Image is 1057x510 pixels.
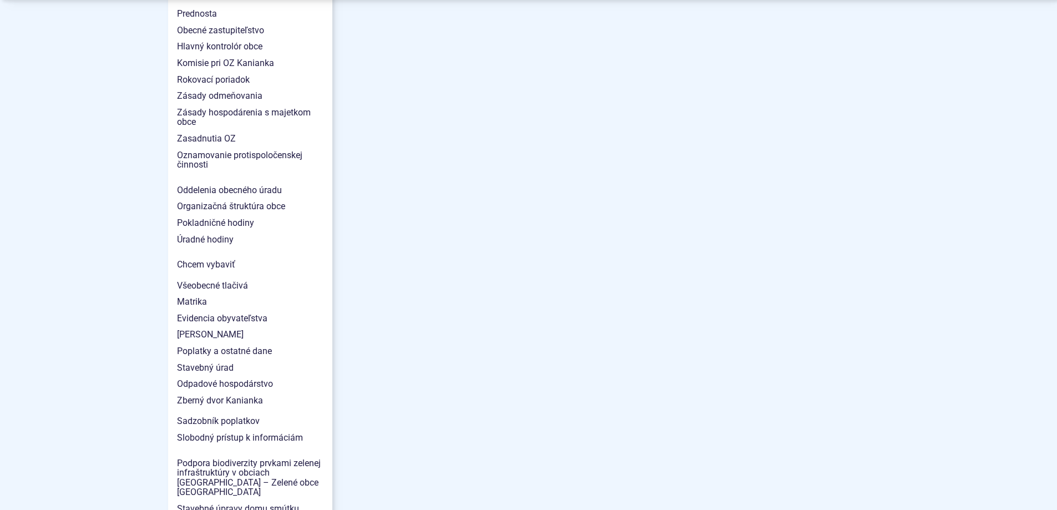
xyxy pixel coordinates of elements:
a: Všeobecné tlačivá [168,277,332,294]
span: Zásady odmeňovania [177,88,323,104]
a: Zberný dvor Kanianka [168,392,332,409]
span: Chcem vybaviť [177,256,323,273]
span: Všeobecné tlačivá [177,277,323,294]
a: Podpora biodiverzity prvkami zelenej infraštruktúry v obciach [GEOGRAPHIC_DATA] – Zelené obce [GE... [168,455,332,501]
span: [PERSON_NAME] [177,326,323,343]
span: Obecné zastupiteľstvo [177,22,323,39]
a: Matrika [168,294,332,310]
span: Oznamovanie protispoločenskej činnosti [177,147,323,173]
span: Zberný dvor Kanianka [177,392,323,409]
a: Oznamovanie protispoločenskej činnosti [168,147,332,173]
a: Rokovací poriadok [168,72,332,88]
a: Sadzobník poplatkov [168,413,332,430]
span: Zásady hospodárenia s majetkom obce [177,104,323,130]
a: Organizačná štruktúra obce [168,198,332,215]
a: Hlavný kontrolór obce [168,38,332,55]
a: Slobodný prístup k informáciám [168,430,332,446]
span: Odpadové hospodárstvo [177,376,323,392]
a: Chcem vybaviť [168,256,332,273]
span: Slobodný prístup k informáciám [177,430,323,446]
a: Pokladničné hodiny [168,215,332,231]
a: Prednosta [168,6,332,22]
span: Úradné hodiny [177,231,323,248]
span: Organizačná štruktúra obce [177,198,323,215]
span: Matrika [177,294,323,310]
a: [PERSON_NAME] [168,326,332,343]
span: Sadzobník poplatkov [177,413,323,430]
a: Poplatky a ostatné dane [168,343,332,360]
a: Obecné zastupiteľstvo [168,22,332,39]
span: Stavebný úrad [177,360,323,376]
span: Pokladničné hodiny [177,215,323,231]
span: Poplatky a ostatné dane [177,343,323,360]
a: Evidencia obyvateľstva [168,310,332,327]
a: Komisie pri OZ Kanianka [168,55,332,72]
a: Zásady hospodárenia s majetkom obce [168,104,332,130]
span: Oddelenia obecného úradu [177,182,323,199]
span: Zasadnutia OZ [177,130,323,147]
a: Oddelenia obecného úradu [168,182,332,199]
span: Prednosta [177,6,323,22]
a: Zasadnutia OZ [168,130,332,147]
a: Úradné hodiny [168,231,332,248]
a: Odpadové hospodárstvo [168,376,332,392]
span: Komisie pri OZ Kanianka [177,55,323,72]
span: Evidencia obyvateľstva [177,310,323,327]
span: Rokovací poriadok [177,72,323,88]
a: Stavebný úrad [168,360,332,376]
span: Hlavný kontrolór obce [177,38,323,55]
span: Podpora biodiverzity prvkami zelenej infraštruktúry v obciach [GEOGRAPHIC_DATA] – Zelené obce [GE... [177,455,323,501]
a: Zásady odmeňovania [168,88,332,104]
